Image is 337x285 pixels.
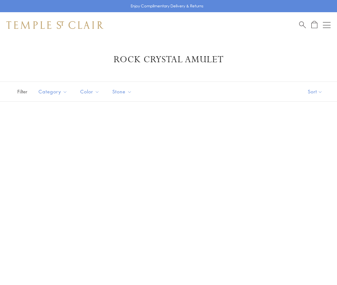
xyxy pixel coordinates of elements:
[293,82,337,101] button: Show sort by
[16,54,321,65] h1: Rock Crystal Amulet
[6,21,103,29] img: Temple St. Clair
[311,21,317,29] a: Open Shopping Bag
[131,3,203,9] p: Enjoy Complimentary Delivery & Returns
[108,84,137,99] button: Stone
[35,88,72,96] span: Category
[299,21,306,29] a: Search
[34,84,72,99] button: Category
[109,88,137,96] span: Stone
[323,21,331,29] button: Open navigation
[75,84,104,99] button: Color
[77,88,104,96] span: Color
